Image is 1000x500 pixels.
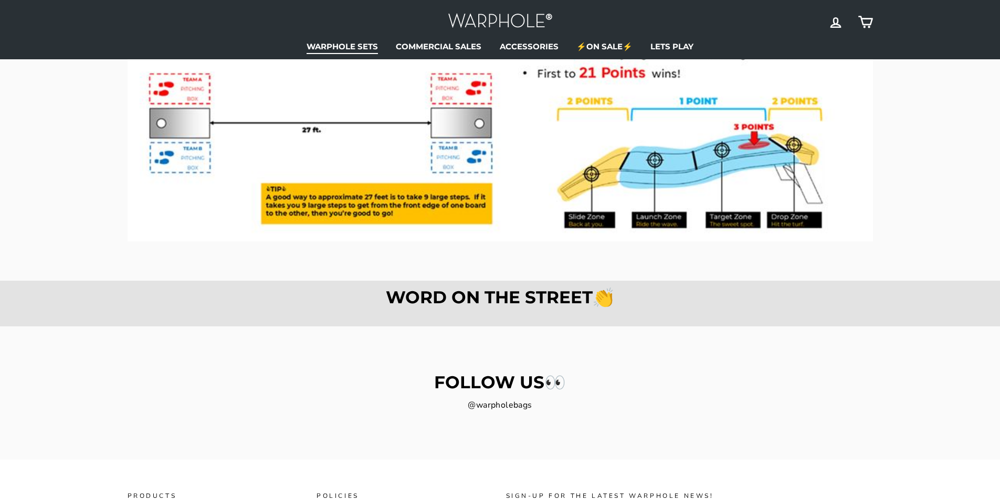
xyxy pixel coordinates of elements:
[388,38,489,54] a: COMMERCIAL SALES
[128,374,873,391] h2: FOLLOW US👀
[448,10,553,33] img: Warphole
[128,38,873,54] ul: Primary
[8,289,992,306] h2: WORD ON THE STREET👏
[569,38,640,54] a: ⚡ON SALE⚡
[299,38,386,54] a: WARPHOLE SETS
[128,399,873,412] p: @warpholebags
[492,38,566,54] a: ACCESSORIES
[643,38,701,54] a: LETS PLAY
